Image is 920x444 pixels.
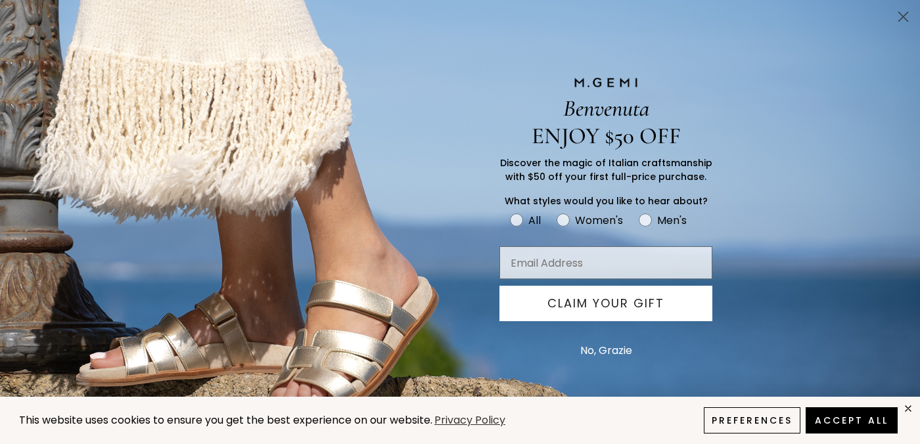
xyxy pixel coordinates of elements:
[432,412,507,429] a: Privacy Policy (opens in a new tab)
[657,212,687,229] div: Men's
[499,246,712,279] input: Email Address
[574,334,639,367] button: No, Grazie
[500,156,712,183] span: Discover the magic of Italian craftsmanship with $50 off your first full-price purchase.
[528,212,541,229] div: All
[19,412,432,428] span: This website uses cookies to ensure you get the best experience on our website.
[892,5,915,28] button: Close dialog
[563,95,649,122] span: Benvenuta
[575,212,623,229] div: Women's
[704,407,800,433] button: Preferences
[573,77,639,89] img: M.GEMI
[505,194,708,208] span: What styles would you like to hear about?
[903,403,913,414] div: close
[532,122,681,150] span: ENJOY $50 OFF
[499,286,712,321] button: CLAIM YOUR GIFT
[806,407,898,433] button: Accept All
